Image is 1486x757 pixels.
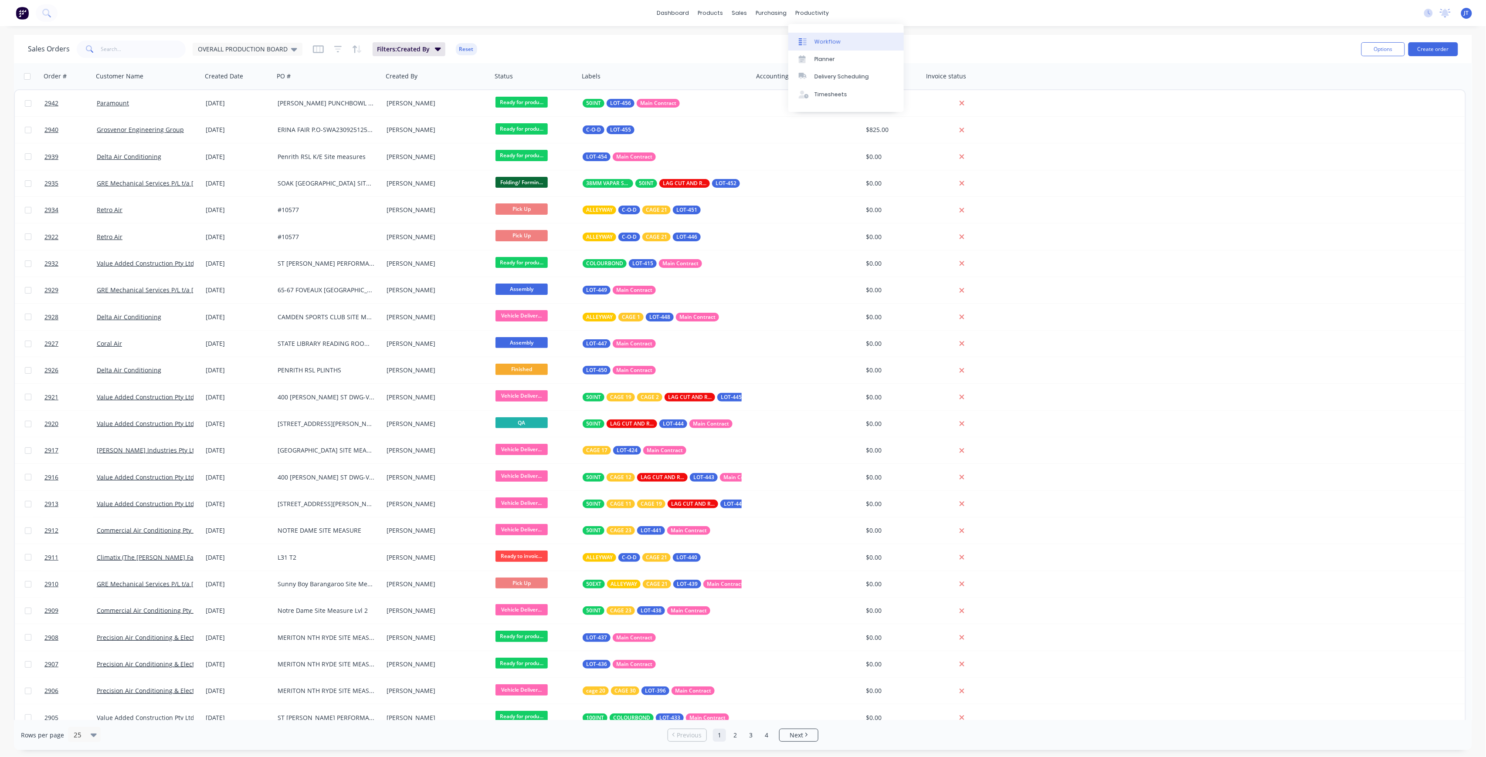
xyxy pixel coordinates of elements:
button: ALLEYWAYCAGE 1LOT-448Main Contract [583,313,719,321]
span: JT [1464,9,1469,17]
button: LOT-437Main Contract [583,633,656,642]
span: LOT-443 [693,473,714,482]
a: Page 1 is your current page [713,729,726,742]
button: cage 20CAGE 30LOT-396Main Contract [583,686,715,695]
div: Delivery Scheduling [814,73,869,81]
a: Value Added Construction Pty Ltd [97,393,194,401]
span: OVERALL PRODUCTION BOARD [198,44,288,54]
div: [DATE] [206,152,271,161]
span: 50INT [586,419,601,428]
div: [PERSON_NAME] [387,419,483,428]
span: LOT-415 [632,259,653,268]
span: ALLEYWAY [611,580,637,588]
span: 100INT [586,713,604,722]
div: sales [728,7,752,20]
button: 50INTCAGE 23LOT-438Main Contract [583,606,710,615]
div: Created Date [205,72,243,81]
span: LOT-437 [586,633,607,642]
a: 2928 [44,304,97,330]
span: 2905 [44,713,58,722]
div: Order # [44,72,67,81]
div: [PERSON_NAME] [387,152,483,161]
button: ALLEYWAYC-O-DCAGE 21LOT-440 [583,553,701,562]
a: Value Added Construction Pty Ltd [97,473,194,481]
div: Penrith RSL K/E Site measures [278,152,374,161]
span: LOT-438 [641,606,662,615]
span: QA [495,417,548,428]
span: 2912 [44,526,58,535]
button: LOT-449Main Contract [583,286,656,294]
div: CAMDEN SPORTS CLUB SITE MEASURE [278,313,374,321]
div: [PERSON_NAME] [387,473,483,482]
a: Next page [780,731,818,740]
span: Main Contract [640,99,676,108]
span: Folding/ Formin... [495,177,548,188]
div: #10577 [278,233,374,241]
a: Commercial Air Conditioning Pty Ltd [97,526,202,534]
div: [PERSON_NAME] [387,339,483,348]
div: SOAK [GEOGRAPHIC_DATA] SITE MEASURE [278,179,374,188]
span: LOT-445 [721,393,742,402]
div: [DATE] [206,366,271,375]
button: 50INTCAGE 12LAG CUT AND READYLOT-443Main Contract [583,473,763,482]
span: Main Contract [616,660,652,669]
span: Main Contract [679,313,716,321]
span: Main Contract [707,580,743,588]
span: LAG CUT AND READY [610,419,654,428]
span: CAGE 19 [610,393,631,402]
span: 50INT [639,179,654,188]
div: [DATE] [206,259,271,268]
span: 38MM VAPAR STOP [586,179,630,188]
span: CAGE 12 [610,473,631,482]
a: 2934 [44,197,97,223]
a: 2910 [44,571,97,597]
div: $0.00 [866,259,917,268]
span: LOT-455 [610,125,631,134]
span: LOT-454 [586,152,607,161]
div: [PERSON_NAME] PUNCHBOWL DWG-M-OF-11 REV-B OFFICE 11 RUN A [278,99,374,108]
span: ALLEYWAY [586,233,613,241]
a: Delivery Scheduling [788,68,904,85]
div: NOTRE DAME SITE MEASURE [278,526,374,535]
span: Vehicle Deliver... [495,390,548,401]
span: Main Contract [723,473,760,482]
span: 2909 [44,606,58,615]
span: 2928 [44,313,58,321]
div: [PERSON_NAME] [387,99,483,108]
span: LOT-440 [676,553,697,562]
div: Customer Name [96,72,143,81]
a: 2905 [44,705,97,731]
button: 38MM VAPAR STOP50INTLAG CUT AND READYLOT-452 [583,179,785,188]
span: Main Contract [616,286,652,294]
span: Vehicle Deliver... [495,497,548,508]
button: Create order [1408,42,1458,56]
span: Main Contract [662,259,699,268]
span: LAG CUT AND READY [641,473,684,482]
span: Previous [677,731,702,740]
span: 2917 [44,446,58,455]
div: [DATE] [206,99,271,108]
span: Vehicle Deliver... [495,444,548,455]
button: ALLEYWAYC-O-DCAGE 21LOT-451 [583,206,701,214]
a: 2942 [44,90,97,116]
span: ALLEYWAY [586,553,613,562]
span: LOT-444 [663,419,684,428]
span: Vehicle Deliver... [495,524,548,535]
span: LOT-446 [676,233,697,241]
div: [DATE] [206,233,271,241]
a: 2906 [44,678,97,704]
div: $0.00 [866,152,917,161]
span: 2932 [44,259,58,268]
button: Options [1361,42,1405,56]
input: Search... [101,41,186,58]
span: 2920 [44,419,58,428]
div: $0.00 [866,500,917,508]
span: 2907 [44,660,58,669]
span: 2929 [44,286,58,294]
div: products [694,7,728,20]
div: $0.00 [866,473,917,482]
div: ERINA FAIR P.O-SWA230925125922 [278,125,374,134]
button: 50INTCAGE 11CAGE 19LAG CUT AND READYLOT-442 [583,500,794,508]
div: [PERSON_NAME] [387,366,483,375]
span: Main Contract [616,633,652,642]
